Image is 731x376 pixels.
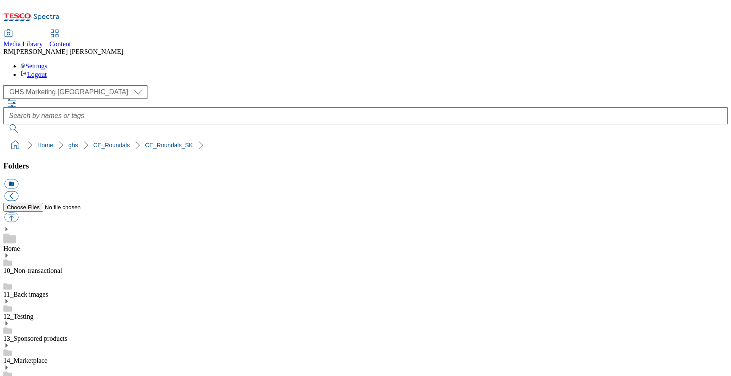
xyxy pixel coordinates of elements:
a: 14_Marketplace [3,357,47,364]
a: home [8,138,22,152]
a: CE_Roundals_SK [145,142,193,149]
a: Content [50,30,71,48]
a: CE_Roundals [93,142,130,149]
a: Settings [20,62,47,70]
span: Media Library [3,40,43,48]
span: Content [50,40,71,48]
a: Logout [20,71,47,78]
a: 12_Testing [3,313,33,320]
span: [PERSON_NAME] [PERSON_NAME] [14,48,123,55]
input: Search by names or tags [3,107,728,124]
nav: breadcrumb [3,137,728,153]
h3: Folders [3,161,728,171]
a: ghs [68,142,78,149]
a: Home [3,245,20,252]
a: 10_Non-transactional [3,267,62,274]
a: Media Library [3,30,43,48]
a: 11_Back images [3,291,48,298]
a: 13_Sponsored products [3,335,67,342]
span: RM [3,48,14,55]
a: Home [37,142,53,149]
